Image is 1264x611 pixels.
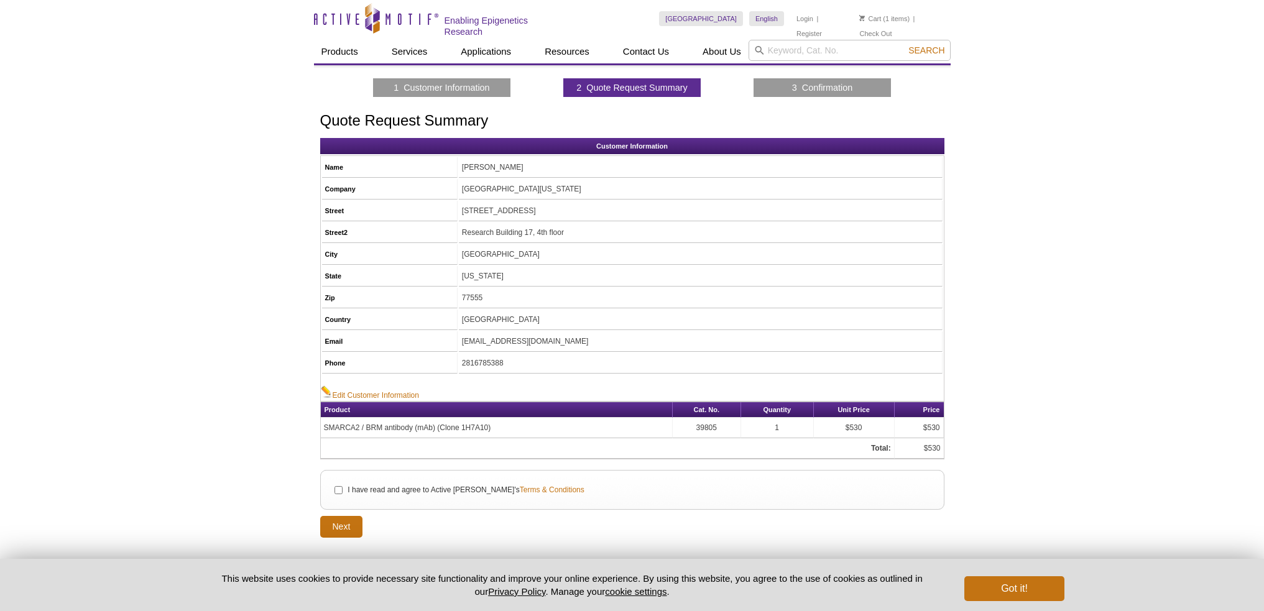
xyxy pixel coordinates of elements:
[320,516,363,538] input: Next
[325,162,454,173] h5: Name
[659,11,743,26] a: [GEOGRAPHIC_DATA]
[346,484,584,495] label: I have read and agree to Active [PERSON_NAME]'s
[321,385,419,401] a: Edit Customer Information
[445,15,568,37] h2: Enabling Epigenetics Research
[459,353,943,374] td: 2816785388
[816,11,818,26] li: |
[325,270,454,282] h5: State
[459,244,943,265] td: [GEOGRAPHIC_DATA]
[394,82,489,93] a: 1 Customer Information
[895,438,944,459] td: $530
[325,357,454,369] h5: Phone
[796,14,813,23] a: Login
[325,336,454,347] h5: Email
[749,40,951,61] input: Keyword, Cat. No.
[964,576,1064,601] button: Got it!
[792,82,853,93] a: 3 Confirmation
[895,418,944,438] td: $530
[459,201,943,221] td: [STREET_ADDRESS]
[325,205,454,216] h5: Street
[673,418,741,438] td: 39805
[459,157,943,178] td: [PERSON_NAME]
[325,249,454,260] h5: City
[576,82,687,93] a: 2 Quote Request Summary
[459,288,943,308] td: 77555
[320,138,944,154] h2: Customer Information
[321,385,333,398] img: Edit
[859,29,892,38] a: Check Out
[321,402,673,418] th: Product
[695,40,749,63] a: About Us
[905,45,948,56] button: Search
[314,40,366,63] a: Products
[908,45,944,55] span: Search
[537,40,597,63] a: Resources
[814,402,895,418] th: Unit Price
[325,227,454,238] h5: Street2
[895,402,944,418] th: Price
[320,113,944,131] h1: Quote Request Summary
[913,11,915,26] li: |
[871,444,891,453] strong: Total:
[459,266,943,287] td: [US_STATE]
[605,586,667,597] button: cookie settings
[859,15,865,21] img: Your Cart
[459,179,943,200] td: [GEOGRAPHIC_DATA][US_STATE]
[859,14,881,23] a: Cart
[796,29,822,38] a: Register
[325,183,454,195] h5: Company
[459,310,943,330] td: [GEOGRAPHIC_DATA]
[325,292,454,303] h5: Zip
[520,484,584,495] a: Terms & Conditions
[200,572,944,598] p: This website uses cookies to provide necessary site functionality and improve your online experie...
[749,11,784,26] a: English
[325,314,454,325] h5: Country
[488,586,545,597] a: Privacy Policy
[453,40,519,63] a: Applications
[459,223,943,243] td: Research Building 17, 4th floor
[321,418,673,438] td: SMARCA2 / BRM antibody (mAb) (Clone 1H7A10)
[459,331,943,352] td: [EMAIL_ADDRESS][DOMAIN_NAME]
[616,40,676,63] a: Contact Us
[741,402,814,418] th: Quantity
[859,11,910,26] li: (1 items)
[384,40,435,63] a: Services
[741,418,814,438] td: 1
[673,402,741,418] th: Cat. No.
[814,418,895,438] td: $530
